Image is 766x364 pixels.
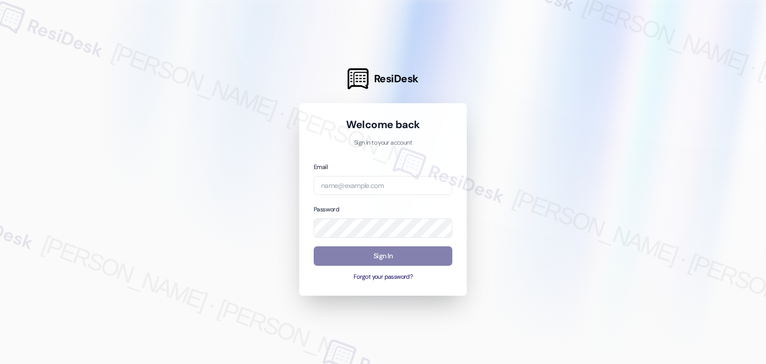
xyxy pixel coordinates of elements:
span: ResiDesk [374,72,418,86]
p: Sign in to your account [314,139,452,148]
img: ResiDesk Logo [348,68,369,89]
h1: Welcome back [314,118,452,132]
label: Email [314,163,328,171]
button: Forgot your password? [314,273,452,282]
label: Password [314,205,339,213]
button: Sign In [314,246,452,266]
input: name@example.com [314,176,452,195]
